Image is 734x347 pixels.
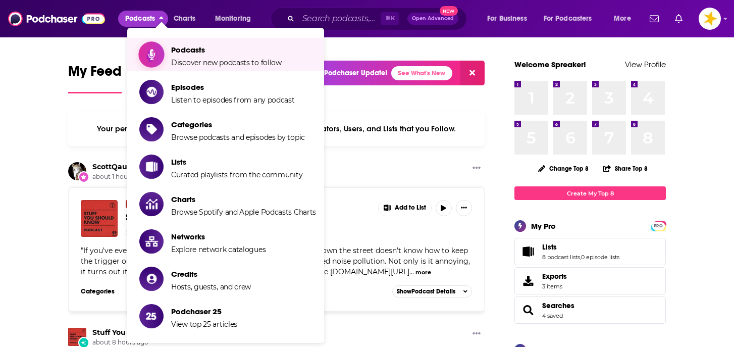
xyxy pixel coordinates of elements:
img: Stuff You Should Know [68,328,86,346]
span: Credits [171,269,251,279]
h3: Categories [81,287,126,295]
span: , [580,254,581,261]
span: Podcasts [171,45,282,55]
span: For Business [487,12,527,26]
button: ShowPodcast Details [392,285,472,298]
button: Show More Button [456,200,472,216]
img: Podchaser - Follow, Share and Rate Podcasts [8,9,105,28]
a: Create My Top 8 [514,186,666,200]
img: ScottQau [68,162,86,180]
button: Change Top 8 [532,162,595,175]
span: " [81,246,470,276]
span: about 8 hours ago [92,338,258,347]
span: Exports [542,272,567,281]
a: Lists [542,242,619,252]
button: Show profile menu [699,8,721,30]
a: ScottQau [92,162,127,171]
button: more [415,268,431,277]
span: Lists [514,238,666,265]
span: Add to List [395,204,426,212]
span: Browse podcasts and episodes by topic [171,133,305,142]
span: Podcasts [125,12,155,26]
img: Stuff You Should Know [126,200,134,208]
a: Searches [542,301,574,310]
a: Show notifications dropdown [671,10,687,27]
span: My Feed [68,63,122,86]
span: about 1 hour ago [92,173,228,181]
img: User Profile [699,8,721,30]
a: 4 saved [542,312,563,319]
span: Monitoring [215,12,251,26]
span: Exports [518,274,538,288]
a: Welcome Spreaker! [514,60,586,69]
img: Selects: Noise Pollution: Arrrgh! [81,200,118,237]
span: Listen to episodes from any podcast [171,95,295,105]
div: New Rating [78,171,89,182]
span: Hosts, guests, and crew [171,282,251,291]
span: View top 25 articles [171,320,237,329]
a: 0 episode lists [581,254,619,261]
span: Logged in as Spreaker_Prime [699,8,721,30]
span: Networks [171,232,266,241]
a: PRO [652,222,664,229]
button: open menu [208,11,264,27]
button: Show More Button [468,162,485,175]
button: open menu [537,11,607,27]
a: View Profile [625,60,666,69]
a: Exports [514,267,666,294]
button: close menu [118,11,168,27]
span: PRO [652,222,664,230]
span: ⌘ K [381,12,399,25]
span: Open Advanced [412,16,454,21]
a: 8 podcast lists [542,254,580,261]
button: Show More Button [379,200,431,216]
span: Podchaser 25 [171,307,237,316]
a: Lists [518,244,538,259]
span: Charts [171,194,316,204]
span: Lists [542,242,557,252]
span: ... [409,267,414,276]
button: open menu [607,11,644,27]
span: Show Podcast Details [397,288,455,295]
span: Discover new podcasts to follow [171,58,282,67]
span: Searches [514,296,666,324]
button: Open AdvancedNew [407,13,458,25]
span: More [614,12,631,26]
a: Show notifications dropdown [646,10,663,27]
a: Selects: Noise Pollution: Arrrgh! [126,211,371,224]
span: 3 items [542,283,567,290]
span: Categories [171,120,305,129]
button: Share Top 8 [603,159,648,178]
span: For Podcasters [544,12,592,26]
span: Selects: Noise Pollution: Arrrgh! [126,211,270,224]
a: See What's New [391,66,452,80]
span: New [440,6,458,16]
button: open menu [480,11,540,27]
div: Search podcasts, credits, & more... [280,7,477,30]
a: Charts [167,11,201,27]
a: My Feed [68,63,122,93]
span: Explore network catalogues [171,245,266,254]
input: Search podcasts, credits, & more... [298,11,381,27]
span: Curated playlists from the community [171,170,302,179]
a: Stuff You Should Know [92,328,177,337]
span: Charts [174,12,195,26]
button: Show More Button [468,328,485,340]
a: Searches [518,303,538,317]
span: Browse Spotify and Apple Podcasts Charts [171,208,316,217]
h3: released a new episode [92,328,258,337]
span: If you’ve ever found your blood pressure rising because some guy down the street doesn’t know how... [81,246,470,276]
button: 52m 28s [126,228,167,237]
span: Episodes [171,82,295,92]
div: My Pro [531,221,556,231]
div: Your personalized Feed is curated based on the Podcasts, Creators, Users, and Lists that you Follow. [68,112,485,146]
span: Lists [171,157,302,167]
